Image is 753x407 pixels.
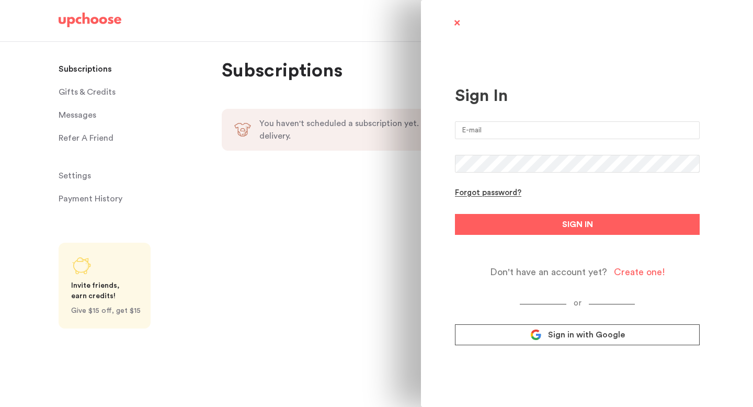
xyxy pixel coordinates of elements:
div: Sign In [455,86,700,106]
span: or [566,299,589,307]
div: Create one! [614,266,665,278]
input: E-mail [455,121,700,139]
span: Sign in with Google [548,330,625,340]
span: SIGN IN [562,218,593,231]
button: SIGN IN [455,214,700,235]
a: Sign in with Google [455,324,700,345]
span: Don't have an account yet? [490,266,607,278]
div: Forgot password? [455,188,521,198]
